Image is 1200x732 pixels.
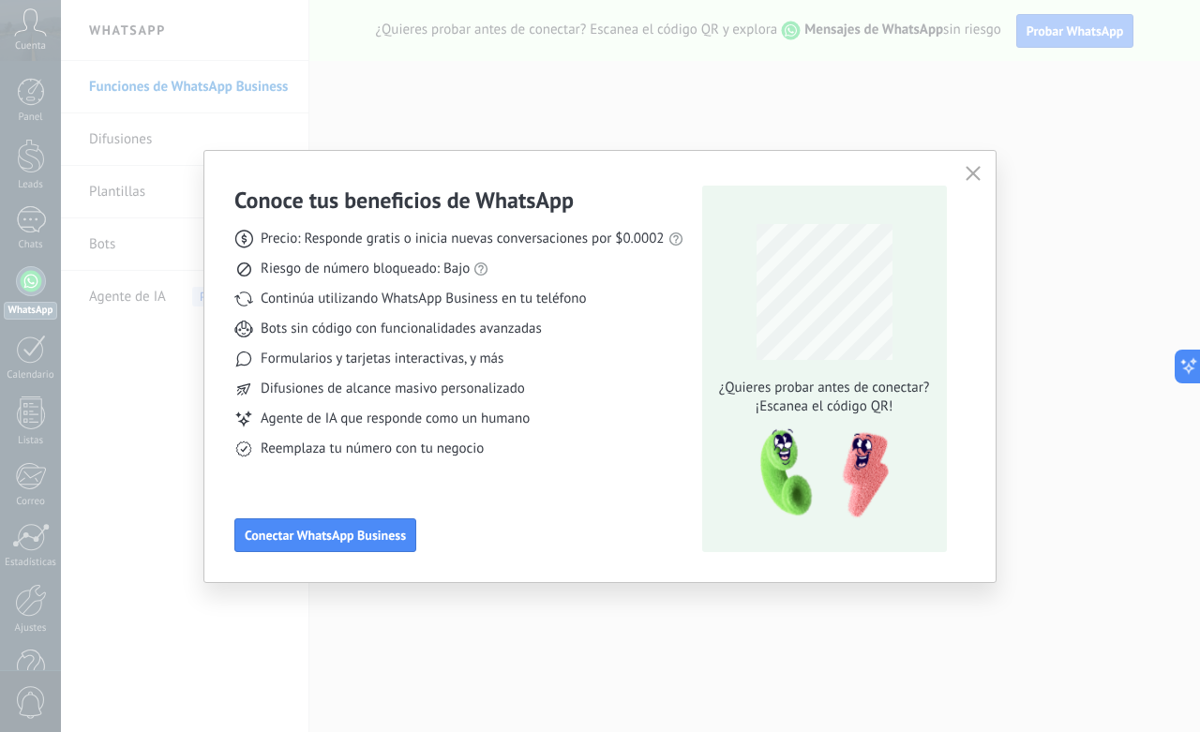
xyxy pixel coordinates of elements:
span: Precio: Responde gratis o inicia nuevas conversaciones por $0.0002 [261,230,665,248]
span: Agente de IA que responde como un humano [261,410,530,428]
span: Reemplaza tu número con tu negocio [261,440,484,458]
span: ¿Quieres probar antes de conectar? [713,379,935,397]
span: ¡Escanea el código QR! [713,397,935,416]
span: Formularios y tarjetas interactivas, y más [261,350,503,368]
h3: Conoce tus beneficios de WhatsApp [234,186,574,215]
span: Continúa utilizando WhatsApp Business en tu teléfono [261,290,586,308]
span: Riesgo de número bloqueado: Bajo [261,260,470,278]
span: Conectar WhatsApp Business [245,529,406,542]
img: qr-pic-1x.png [744,424,892,524]
button: Conectar WhatsApp Business [234,518,416,552]
span: Difusiones de alcance masivo personalizado [261,380,525,398]
span: Bots sin código con funcionalidades avanzadas [261,320,542,338]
